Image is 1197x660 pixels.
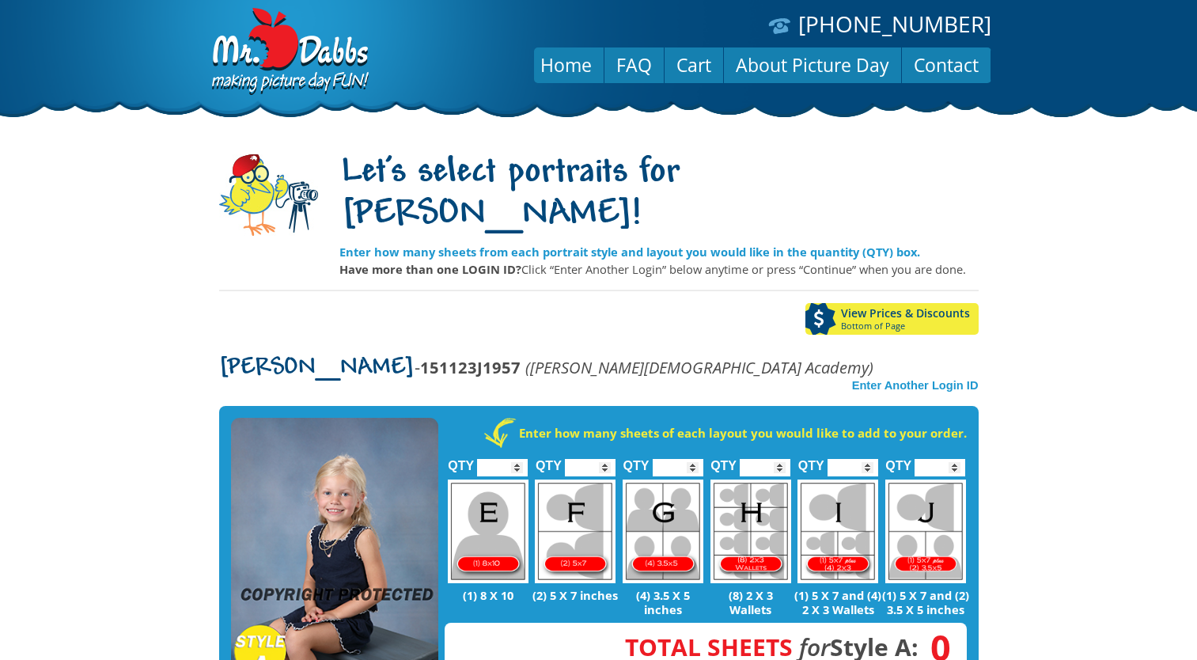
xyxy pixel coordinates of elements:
label: QTY [448,442,474,480]
p: (1) 5 X 7 and (2) 3.5 X 5 inches [882,588,970,616]
img: J [885,480,966,583]
a: Contact [902,46,991,84]
img: F [535,480,616,583]
p: (2) 5 X 7 inches [532,588,619,602]
strong: 151123J1957 [420,356,521,378]
img: I [797,480,878,583]
span: 0 [919,639,951,656]
span: [PERSON_NAME] [219,355,415,381]
img: camera-mascot [219,154,318,236]
img: H [710,480,791,583]
p: (1) 5 X 7 and (4) 2 X 3 Wallets [794,588,882,616]
a: Cart [665,46,723,84]
label: QTY [798,442,824,480]
img: G [623,480,703,583]
label: QTY [710,442,737,480]
img: Dabbs Company [206,8,371,97]
p: - [219,358,873,377]
a: Enter Another Login ID [852,379,979,392]
label: QTY [536,442,562,480]
a: About Picture Day [724,46,901,84]
span: Bottom of Page [841,321,979,331]
p: (8) 2 X 3 Wallets [706,588,794,616]
a: Home [528,46,604,84]
a: [PHONE_NUMBER] [798,9,991,39]
a: FAQ [604,46,664,84]
p: (1) 8 X 10 [445,588,532,602]
p: (4) 3.5 X 5 inches [619,588,707,616]
p: Click “Enter Another Login” below anytime or press “Continue” when you are done. [339,260,979,278]
em: ([PERSON_NAME][DEMOGRAPHIC_DATA] Academy) [525,356,873,378]
h1: Let's select portraits for [PERSON_NAME]! [339,153,979,237]
img: E [448,480,528,583]
label: QTY [885,442,911,480]
label: QTY [623,442,650,480]
strong: Enter how many sheets from each portrait style and layout you would like in the quantity (QTY) box. [339,244,920,260]
strong: Have more than one LOGIN ID? [339,261,521,277]
a: View Prices & DiscountsBottom of Page [805,303,979,335]
strong: Enter how many sheets of each layout you would like to add to your order. [519,425,967,441]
